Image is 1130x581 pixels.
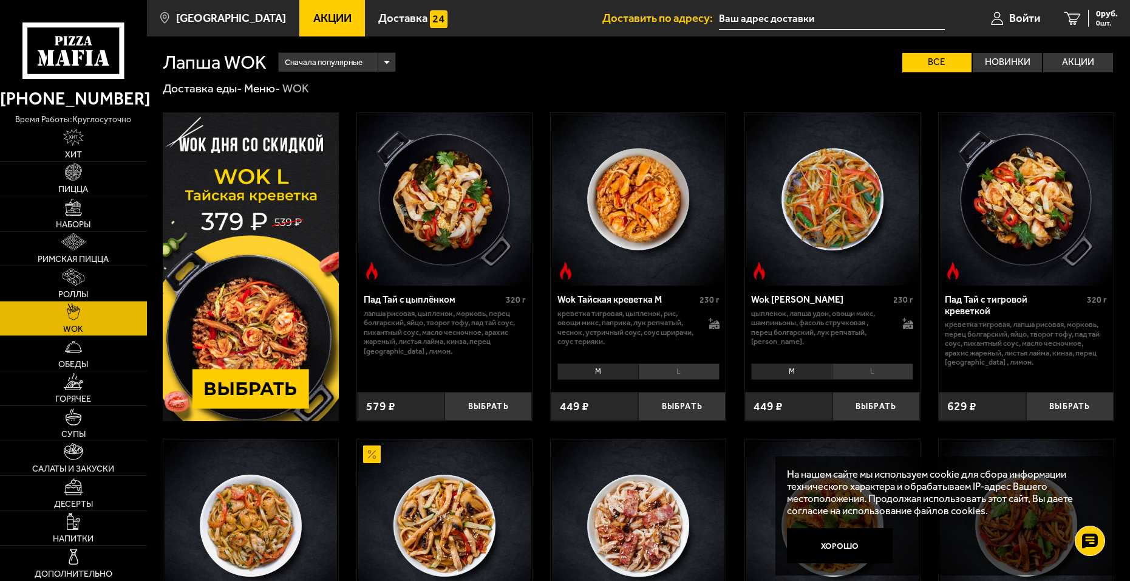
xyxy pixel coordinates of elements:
span: Горячее [55,395,91,404]
div: Пад Тай с цыплёнком [364,294,503,306]
span: Наборы [56,221,90,229]
div: Пад Тай с тигровой креветкой [945,294,1084,317]
p: креветка тигровая, цыпленок, рис, овощи микс, паприка, лук репчатый, чеснок, устричный соус, соус... [557,309,696,346]
a: Острое блюдоWok Карри М [745,113,920,286]
span: WOK [63,325,83,334]
a: Острое блюдоПад Тай с цыплёнком [357,113,532,286]
span: Напитки [53,535,94,543]
p: креветка тигровая, лапша рисовая, морковь, перец болгарский, яйцо, творог тофу, пад тай соус, пик... [945,320,1107,367]
img: Острое блюдо [363,262,381,280]
div: WOK [282,81,309,96]
span: Пицца [58,185,88,194]
li: L [638,363,720,380]
img: Пад Тай с цыплёнком [358,113,531,286]
span: Супы [61,430,86,439]
span: Хит [65,151,82,159]
span: 579 ₽ [366,401,395,412]
span: Акции [313,13,352,24]
li: M [557,363,638,380]
label: Все [902,53,972,72]
span: 449 ₽ [754,401,783,412]
p: цыпленок, лапша удон, овощи микс, шампиньоны, фасоль стручковая , перец болгарский, лук репчатый,... [751,309,890,346]
p: На нашем сайте мы используем cookie для сбора информации технического характера и обрабатываем IP... [787,468,1095,517]
img: Острое блюдо [557,262,574,280]
span: 230 г [893,295,913,305]
span: Доставка [378,13,427,24]
span: Войти [1009,13,1040,24]
p: лапша рисовая, цыпленок, морковь, перец болгарский, яйцо, творог тофу, пад тай соус, пикантный со... [364,309,526,356]
label: Новинки [973,53,1042,72]
div: Wok [PERSON_NAME] [751,294,890,306]
span: 320 г [1087,295,1107,305]
a: Острое блюдоПад Тай с тигровой креветкой [939,113,1114,286]
li: L [832,363,913,380]
span: [GEOGRAPHIC_DATA] [176,13,286,24]
span: 629 ₽ [947,401,976,412]
span: Роллы [58,290,88,299]
img: Wok Тайская креветка M [552,113,724,286]
button: Выбрать [638,392,726,421]
button: Хорошо [787,528,893,563]
img: Острое блюдо [750,262,768,280]
button: Выбрать [444,392,532,421]
span: 230 г [699,295,720,305]
span: Дополнительно [35,570,112,579]
span: 320 г [506,295,526,305]
img: Wok Карри М [746,113,919,286]
span: Доставить по адресу: [602,13,719,24]
span: 449 ₽ [560,401,589,412]
div: Wok Тайская креветка M [557,294,696,306]
span: Сначала популярные [285,51,362,74]
button: Выбрать [1026,392,1114,421]
a: Доставка еды- [163,81,242,95]
span: Обеды [58,360,88,369]
span: Римская пицца [38,255,109,264]
img: 15daf4d41897b9f0e9f617042186c801.svg [430,10,448,28]
button: Выбрать [832,392,920,421]
span: 0 шт. [1096,19,1118,27]
label: Акции [1043,53,1112,72]
span: Салаты и закуски [32,465,114,473]
input: Ваш адрес доставки [719,7,945,30]
span: 0 руб. [1096,10,1118,18]
li: M [751,363,832,380]
a: Острое блюдоWok Тайская креветка M [551,113,726,286]
a: Меню- [244,81,281,95]
h1: Лапша WOK [163,53,267,72]
img: Акционный [363,445,381,463]
img: Острое блюдо [944,262,962,280]
span: Десерты [54,500,93,509]
img: Пад Тай с тигровой креветкой [940,113,1112,286]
